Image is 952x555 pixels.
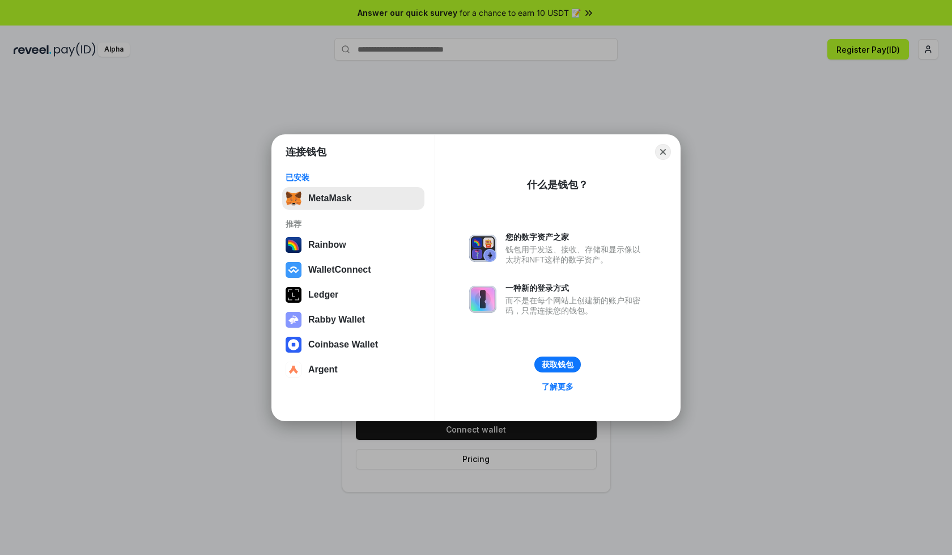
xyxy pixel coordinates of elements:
[308,265,371,275] div: WalletConnect
[308,290,338,300] div: Ledger
[282,308,424,331] button: Rabby Wallet
[655,144,671,160] button: Close
[535,379,580,394] a: 了解更多
[286,287,301,303] img: svg+xml,%3Csvg%20xmlns%3D%22http%3A%2F%2Fwww.w3.org%2F2000%2Fsvg%22%20width%3D%2228%22%20height%3...
[282,234,424,256] button: Rainbow
[286,219,421,229] div: 推荐
[505,283,646,293] div: 一种新的登录方式
[286,262,301,278] img: svg+xml,%3Csvg%20width%3D%2228%22%20height%3D%2228%22%20viewBox%3D%220%200%2028%2028%22%20fill%3D...
[527,178,588,192] div: 什么是钱包？
[282,358,424,381] button: Argent
[286,237,301,253] img: svg+xml,%3Csvg%20width%3D%22120%22%20height%3D%22120%22%20viewBox%3D%220%200%20120%20120%22%20fil...
[286,312,301,328] img: svg+xml,%3Csvg%20xmlns%3D%22http%3A%2F%2Fwww.w3.org%2F2000%2Fsvg%22%20fill%3D%22none%22%20viewBox...
[308,340,378,350] div: Coinbase Wallet
[286,145,326,159] h1: 连接钱包
[469,235,496,262] img: svg+xml,%3Csvg%20xmlns%3D%22http%3A%2F%2Fwww.w3.org%2F2000%2Fsvg%22%20fill%3D%22none%22%20viewBox...
[308,240,346,250] div: Rainbow
[505,232,646,242] div: 您的数字资产之家
[282,259,424,281] button: WalletConnect
[286,172,421,183] div: 已安装
[542,359,573,370] div: 获取钱包
[534,357,581,372] button: 获取钱包
[542,382,573,392] div: 了解更多
[282,283,424,306] button: Ledger
[308,193,351,204] div: MetaMask
[469,286,496,313] img: svg+xml,%3Csvg%20xmlns%3D%22http%3A%2F%2Fwww.w3.org%2F2000%2Fsvg%22%20fill%3D%22none%22%20viewBox...
[505,295,646,316] div: 而不是在每个网站上创建新的账户和密码，只需连接您的钱包。
[505,244,646,265] div: 钱包用于发送、接收、存储和显示像以太坊和NFT这样的数字资产。
[286,337,301,353] img: svg+xml,%3Csvg%20width%3D%2228%22%20height%3D%2228%22%20viewBox%3D%220%200%2028%2028%22%20fill%3D...
[308,365,338,375] div: Argent
[286,190,301,206] img: svg+xml,%3Csvg%20fill%3D%22none%22%20height%3D%2233%22%20viewBox%3D%220%200%2035%2033%22%20width%...
[308,315,365,325] div: Rabby Wallet
[286,362,301,378] img: svg+xml,%3Csvg%20width%3D%2228%22%20height%3D%2228%22%20viewBox%3D%220%200%2028%2028%22%20fill%3D...
[282,333,424,356] button: Coinbase Wallet
[282,187,424,210] button: MetaMask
